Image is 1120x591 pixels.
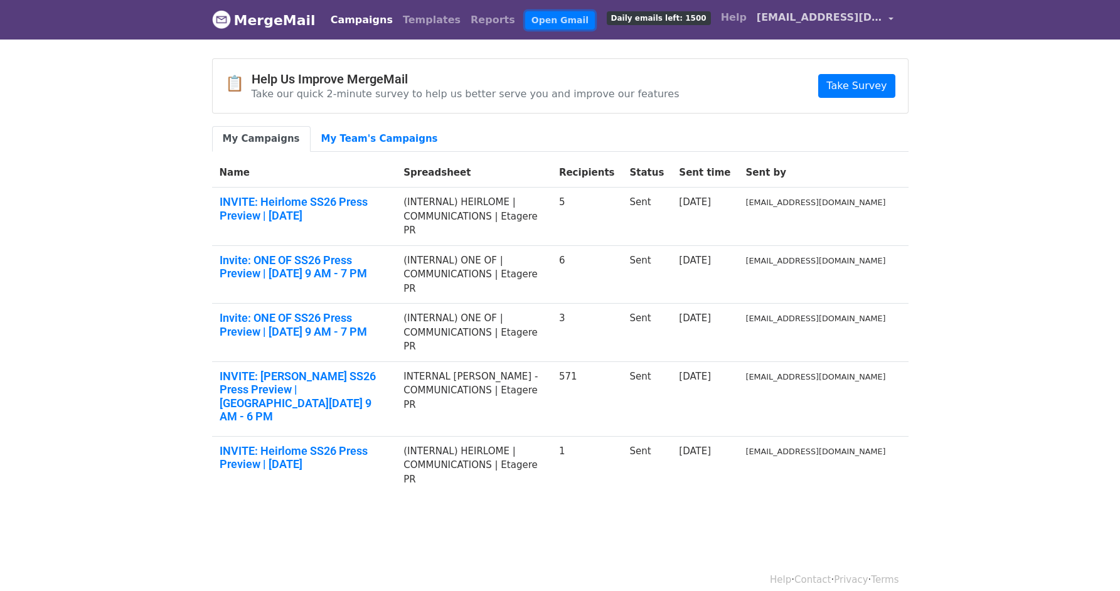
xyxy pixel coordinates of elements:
[212,126,311,152] a: My Campaigns
[220,253,389,280] a: Invite: ONE OF SS26 Press Preview | [DATE] 9 AM - 7 PM
[871,574,899,585] a: Terms
[220,195,389,222] a: INVITE: Heirlome SS26 Press Preview | [DATE]
[739,158,893,188] th: Sent by
[622,245,671,304] td: Sent
[679,196,711,208] a: [DATE]
[746,256,886,265] small: [EMAIL_ADDRESS][DOMAIN_NAME]
[212,10,231,29] img: MergeMail logo
[607,11,711,25] span: Daily emails left: 1500
[398,8,466,33] a: Templates
[552,245,622,304] td: 6
[396,245,552,304] td: (INTERNAL) ONE OF | COMMUNICATIONS | Etagere PR
[326,8,398,33] a: Campaigns
[752,5,899,35] a: [EMAIL_ADDRESS][DOMAIN_NAME]
[396,361,552,436] td: INTERNAL [PERSON_NAME] - COMMUNICATIONS | Etagere PR
[679,255,711,266] a: [DATE]
[746,314,886,323] small: [EMAIL_ADDRESS][DOMAIN_NAME]
[622,304,671,362] td: Sent
[552,158,622,188] th: Recipients
[220,370,389,423] a: INVITE: [PERSON_NAME] SS26 Press Preview | [GEOGRAPHIC_DATA][DATE] 9 AM - 6 PM
[552,304,622,362] td: 3
[770,574,791,585] a: Help
[757,10,882,25] span: [EMAIL_ADDRESS][DOMAIN_NAME]
[212,158,397,188] th: Name
[311,126,449,152] a: My Team's Campaigns
[466,8,520,33] a: Reports
[396,304,552,362] td: (INTERNAL) ONE OF | COMMUNICATIONS | Etagere PR
[552,188,622,246] td: 5
[220,311,389,338] a: Invite: ONE OF SS26 Press Preview | [DATE] 9 AM - 7 PM
[396,188,552,246] td: (INTERNAL) HEIRLOME | COMMUNICATIONS | Etagere PR
[622,436,671,494] td: Sent
[552,436,622,494] td: 1
[552,361,622,436] td: 571
[834,574,868,585] a: Privacy
[622,361,671,436] td: Sent
[220,444,389,471] a: INVITE: Heirlome SS26 Press Preview | [DATE]
[525,11,595,29] a: Open Gmail
[622,188,671,246] td: Sent
[679,445,711,457] a: [DATE]
[746,447,886,456] small: [EMAIL_ADDRESS][DOMAIN_NAME]
[1057,531,1120,591] iframe: Chat Widget
[746,372,886,381] small: [EMAIL_ADDRESS][DOMAIN_NAME]
[671,158,738,188] th: Sent time
[602,5,716,30] a: Daily emails left: 1500
[794,574,831,585] a: Contact
[252,72,680,87] h4: Help Us Improve MergeMail
[818,74,895,98] a: Take Survey
[396,158,552,188] th: Spreadsheet
[679,312,711,324] a: [DATE]
[746,198,886,207] small: [EMAIL_ADDRESS][DOMAIN_NAME]
[212,7,316,33] a: MergeMail
[396,436,552,494] td: (INTERNAL) HEIRLOME | COMMUNICATIONS | Etagere PR
[622,158,671,188] th: Status
[716,5,752,30] a: Help
[679,371,711,382] a: [DATE]
[225,75,252,93] span: 📋
[252,87,680,100] p: Take our quick 2-minute survey to help us better serve you and improve our features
